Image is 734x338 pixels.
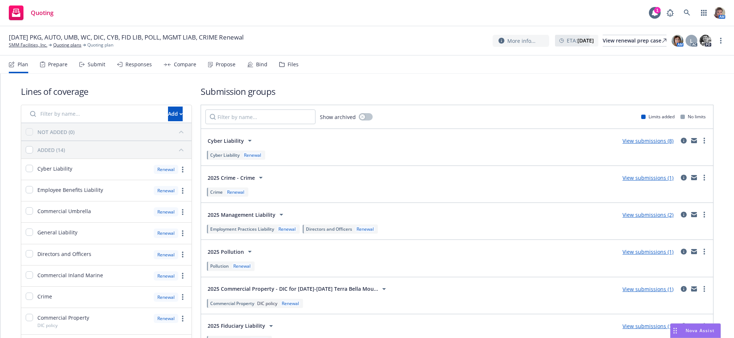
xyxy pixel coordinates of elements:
[37,314,89,322] span: Commercial Property
[622,323,673,330] a: View submissions (1)
[690,136,698,145] a: mail
[154,165,178,174] div: Renewal
[205,109,315,124] input: Filter by name...
[154,229,178,238] div: Renewal
[567,37,594,44] span: ETA :
[690,285,698,293] a: mail
[700,285,709,293] a: more
[277,226,297,232] div: Renewal
[700,247,709,256] a: more
[210,263,229,269] span: Pollution
[37,144,187,156] button: ADDED (14)
[242,152,263,158] div: Renewal
[700,322,709,330] a: more
[178,208,187,216] a: more
[208,174,255,182] span: 2025 Crime - Crime
[672,35,683,47] img: photo
[174,62,196,67] div: Compare
[178,314,187,323] a: more
[178,271,187,280] a: more
[37,128,74,136] div: NOT ADDED (0)
[9,42,47,48] a: SMM Facilities, Inc.
[686,327,715,334] span: Nova Assist
[280,300,300,307] div: Renewal
[603,35,667,46] div: View renewal prep case
[679,247,688,256] a: circleInformation
[154,293,178,302] div: Renewal
[700,136,709,145] a: more
[37,146,65,154] div: ADDED (14)
[210,152,240,158] span: Cyber Liability
[257,300,277,307] span: DIC policy
[697,5,711,20] a: Switch app
[205,170,267,185] button: 2025 Crime - Crime
[663,5,678,20] a: Report a Bug
[205,244,256,259] button: 2025 Pollution
[154,250,178,259] div: Renewal
[18,62,28,67] div: Plan
[690,37,693,45] span: L
[680,5,694,20] a: Search
[670,323,721,338] button: Nova Assist
[37,271,103,279] span: Commercial Inland Marine
[208,285,378,293] span: 2025 Commercial Property - DIC for [DATE]-[DATE] Terra Bella Mou...
[178,165,187,174] a: more
[679,210,688,219] a: circleInformation
[232,263,252,269] div: Renewal
[355,226,375,232] div: Renewal
[603,35,667,47] a: View renewal prep case
[226,189,246,195] div: Renewal
[37,322,58,328] span: DIC policy
[154,207,178,216] div: Renewal
[288,62,299,67] div: Files
[622,248,673,255] a: View submissions (1)
[37,293,52,300] span: Crime
[31,10,54,16] span: Quoting
[700,35,711,47] img: photo
[210,189,223,195] span: Crime
[306,226,352,232] span: Directors and Officers
[205,319,278,333] button: 2025 Fiduciary Liability
[168,107,183,121] button: Add
[622,137,673,144] a: View submissions (8)
[208,211,275,219] span: 2025 Management Liability
[201,85,713,97] h1: Submission groups
[125,62,152,67] div: Responses
[205,207,288,222] button: 2025 Management Liability
[679,173,688,182] a: circleInformation
[154,271,178,281] div: Renewal
[577,37,594,44] strong: [DATE]
[9,33,244,42] span: [DATE] PKG, AUTO, UMB, WC, DIC, CYB, FID LIB, POLL, MGMT LIAB, CRIME Renewal
[208,137,244,145] span: Cyber Liability
[205,133,256,148] button: Cyber Liability
[622,286,673,293] a: View submissions (1)
[210,226,274,232] span: Employment Practices Liability
[713,7,725,19] img: photo
[690,247,698,256] a: mail
[700,173,709,182] a: more
[205,282,391,296] button: 2025 Commercial Property - DIC for [DATE]-[DATE] Terra Bella Mou...
[210,300,254,307] span: Commercial Property
[37,250,91,258] span: Directors and Officers
[493,35,549,47] button: More info...
[178,186,187,195] a: more
[21,85,192,97] h1: Lines of coverage
[679,136,688,145] a: circleInformation
[679,322,688,330] a: circleInformation
[690,173,698,182] a: mail
[671,324,680,338] div: Drag to move
[37,186,103,194] span: Employee Benefits Liability
[641,114,675,120] div: Limits added
[87,42,113,48] span: Quoting plan
[216,62,235,67] div: Propose
[680,114,706,120] div: No limits
[622,174,673,181] a: View submissions (1)
[256,62,267,67] div: Bind
[716,36,725,45] a: more
[6,3,56,23] a: Quoting
[178,250,187,259] a: more
[679,285,688,293] a: circleInformation
[700,210,709,219] a: more
[48,62,67,67] div: Prepare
